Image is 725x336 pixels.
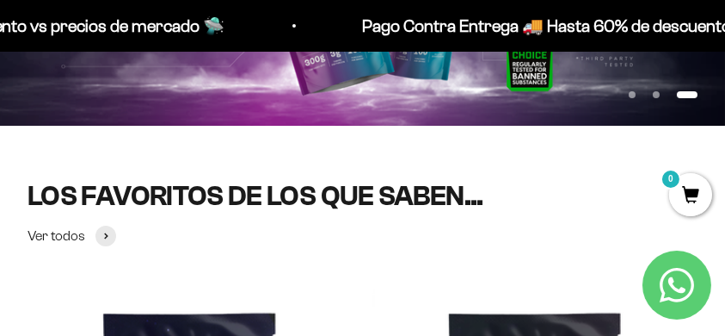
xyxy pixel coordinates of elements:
mark: 0 [660,169,681,190]
a: 0 [669,187,712,206]
span: Ver todos [28,225,85,247]
split-lines: LOS FAVORITOS DE LOS QUE SABEN... [28,181,483,211]
a: Ver todos [28,225,116,247]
